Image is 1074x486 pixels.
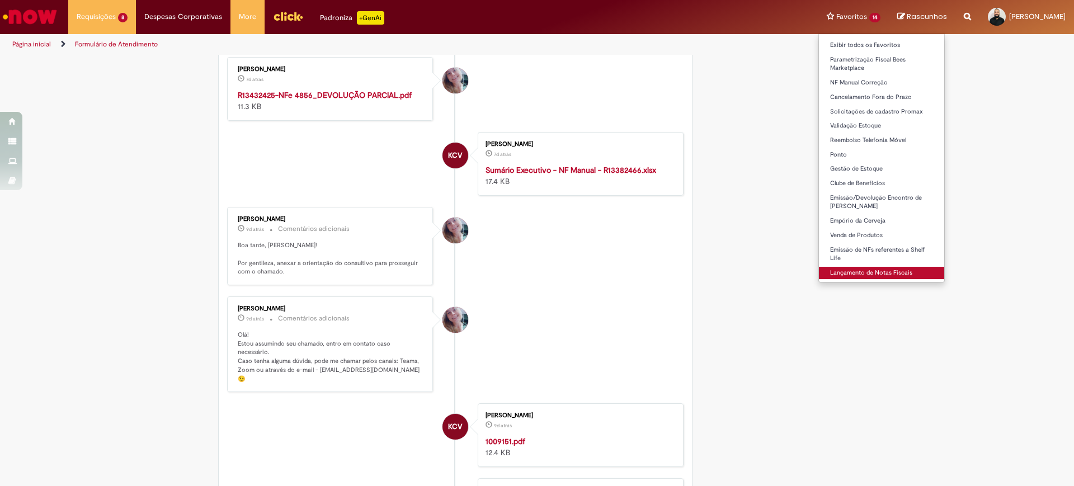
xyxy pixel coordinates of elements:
span: More [239,11,256,22]
p: Boa tarde, [PERSON_NAME]! Por gentileza, anexar a orientação do consultivo para prosseguir com o ... [238,241,424,276]
div: Andreza Barbosa [442,218,468,243]
small: Comentários adicionais [278,224,350,234]
span: KCV [448,142,462,169]
span: Requisições [77,11,116,22]
div: Andreza Barbosa [442,68,468,93]
time: 20/08/2025 14:36:35 [246,226,264,233]
a: Emissão/Devolução Encontro de [PERSON_NAME] [819,192,944,213]
span: 14 [869,13,880,22]
span: 7d atrás [494,151,511,158]
p: +GenAi [357,11,384,25]
a: Sumário Executivo - NF Manual - R13382466.xlsx [486,165,656,175]
span: Rascunhos [907,11,947,22]
span: 8 [118,13,128,22]
span: KCV [448,413,462,440]
a: Reembolso Telefonia Móvel [819,134,944,147]
a: Cancelamento Fora do Prazo [819,91,944,103]
time: 21/08/2025 17:56:35 [246,76,263,83]
ul: Trilhas de página [8,34,708,55]
div: 12.4 KB [486,436,672,458]
a: 1009151.pdf [486,436,525,446]
span: Despesas Corporativas [144,11,222,22]
div: 11.3 KB [238,89,424,112]
span: 9d atrás [494,422,512,429]
span: Favoritos [836,11,867,22]
a: Formulário de Atendimento [75,40,158,49]
div: [PERSON_NAME] [238,305,424,312]
a: Rascunhos [897,12,947,22]
div: [PERSON_NAME] [486,141,672,148]
div: Karen Cristine Vianna Soares [442,143,468,168]
small: Comentários adicionais [278,314,350,323]
a: Ponto [819,149,944,161]
a: Lançamento de Notas Fiscais [819,267,944,279]
a: Empório da Cerveja [819,215,944,227]
div: Andreza Barbosa [442,307,468,333]
span: 9d atrás [246,226,264,233]
div: [PERSON_NAME] [486,412,672,419]
a: Exibir todos os Favoritos [819,39,944,51]
a: Página inicial [12,40,51,49]
time: 21/08/2025 16:10:58 [494,151,511,158]
span: 9d atrás [246,315,264,322]
div: [PERSON_NAME] [238,216,424,223]
a: Clube de Benefícios [819,177,944,190]
div: Karen Cristine Vianna Soares [442,414,468,440]
a: NF Manual Correção [819,77,944,89]
a: Gestão de Estoque [819,163,944,175]
div: Padroniza [320,11,384,25]
time: 20/08/2025 13:30:43 [494,422,512,429]
img: ServiceNow [1,6,59,28]
span: 7d atrás [246,76,263,83]
div: 17.4 KB [486,164,672,187]
a: Venda de Produtos [819,229,944,242]
img: click_logo_yellow_360x200.png [273,8,303,25]
a: Validação Estoque [819,120,944,132]
span: [PERSON_NAME] [1009,12,1066,21]
ul: Favoritos [818,34,945,282]
p: Olá! Estou assumindo seu chamado, entro em contato caso necessário. Caso tenha alguma dúvida, pod... [238,331,424,383]
time: 20/08/2025 14:33:13 [246,315,264,322]
a: Emissão de NFs referentes a Shelf Life [819,244,944,265]
a: Solicitações de cadastro Promax [819,106,944,118]
a: Parametrização Fiscal Bees Marketplace [819,54,944,74]
div: [PERSON_NAME] [238,66,424,73]
a: R13432425-NFe 4856_DEVOLUÇÃO PARCIAL.pdf [238,90,412,100]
